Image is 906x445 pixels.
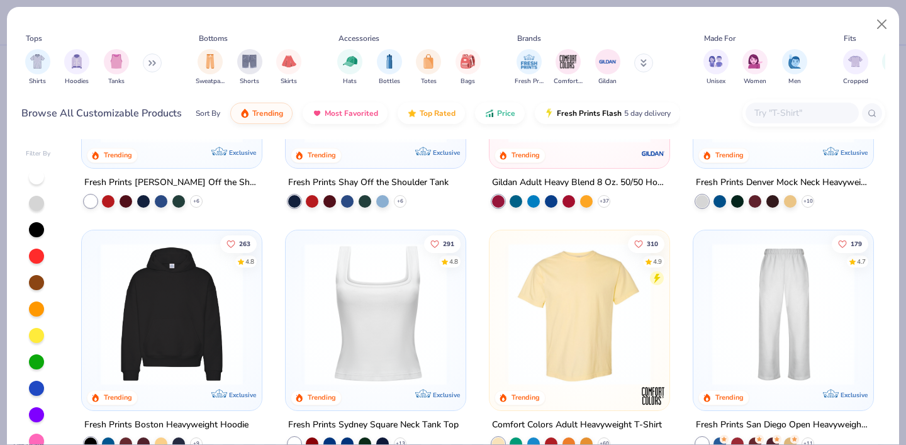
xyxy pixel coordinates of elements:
span: Trending [252,108,283,118]
img: Fresh Prints Image [520,52,539,71]
img: Tanks Image [109,54,123,69]
img: af1e0f41-62ea-4e8f-9b2b-c8bb59fc549d [453,1,608,143]
span: Totes [421,77,437,86]
button: filter button [196,49,225,86]
span: Women [744,77,766,86]
img: df5250ff-6f61-4206-a12c-24931b20f13c [706,243,861,385]
img: Hats Image [343,54,357,69]
div: filter for Hats [337,49,362,86]
span: Shorts [240,77,259,86]
div: Tops [26,33,42,44]
span: Exclusive [229,390,256,398]
div: 4.8 [246,257,255,266]
span: Price [497,108,515,118]
button: filter button [377,49,402,86]
button: Price [475,103,525,124]
img: Women Image [748,54,763,69]
img: Skirts Image [282,54,296,69]
div: filter for Fresh Prints [515,49,544,86]
span: + 37 [599,198,608,205]
span: 291 [443,240,454,247]
div: filter for Men [782,49,807,86]
img: Bottles Image [383,54,396,69]
img: f5d85501-0dbb-4ee4-b115-c08fa3845d83 [706,1,861,143]
span: Cropped [843,77,868,86]
div: Fresh Prints Shay Off the Shoulder Tank [288,175,449,191]
div: Made For [704,33,735,44]
button: Like [628,235,664,252]
span: Shirts [29,77,46,86]
span: Exclusive [229,149,256,157]
span: + 10 [803,198,812,205]
img: e55d29c3-c55d-459c-bfd9-9b1c499ab3c6 [656,243,811,385]
button: Fresh Prints Flash5 day delivery [535,103,680,124]
div: 4.7 [857,257,866,266]
button: Like [221,235,257,252]
button: filter button [703,49,729,86]
button: filter button [554,49,583,86]
img: 91acfc32-fd48-4d6b-bdad-a4c1a30ac3fc [94,243,249,385]
div: 4.8 [449,257,458,266]
span: Tanks [108,77,125,86]
span: + 6 [193,198,199,205]
button: Trending [230,103,293,124]
img: Bags Image [461,54,474,69]
button: Like [832,235,868,252]
span: Exclusive [433,149,460,157]
div: Gildan Adult Heavy Blend 8 Oz. 50/50 Hooded Sweatshirt [492,175,667,191]
img: 029b8af0-80e6-406f-9fdc-fdf898547912 [502,243,657,385]
div: Browse All Customizable Products [21,106,182,121]
img: 01756b78-01f6-4cc6-8d8a-3c30c1a0c8ac [502,1,657,143]
span: Hoodies [65,77,89,86]
div: Sort By [196,108,220,119]
span: Bottles [379,77,400,86]
img: Totes Image [422,54,435,69]
img: 63ed7c8a-03b3-4701-9f69-be4b1adc9c5f [453,243,608,385]
button: Most Favorited [303,103,388,124]
img: 94a2aa95-cd2b-4983-969b-ecd512716e9a [298,243,453,385]
span: Hats [343,77,357,86]
span: Gildan [598,77,617,86]
div: filter for Tanks [104,49,129,86]
span: Exclusive [840,149,867,157]
img: Gildan logo [640,141,666,166]
button: filter button [595,49,620,86]
button: filter button [276,49,301,86]
button: Top Rated [398,103,465,124]
button: filter button [104,49,129,86]
div: Accessories [338,33,379,44]
img: Hoodies Image [70,54,84,69]
button: Like [424,235,461,252]
span: Men [788,77,801,86]
span: Fresh Prints [515,77,544,86]
img: Men Image [788,54,802,69]
img: Comfort Colors Image [559,52,578,71]
span: 179 [851,240,862,247]
span: Sweatpants [196,77,225,86]
span: 263 [240,240,251,247]
button: filter button [337,49,362,86]
img: Gildan Image [598,52,617,71]
div: Brands [517,33,541,44]
div: Comfort Colors Adult Heavyweight T-Shirt [492,417,662,432]
span: Top Rated [420,108,456,118]
span: + 6 [397,198,403,205]
span: Exclusive [840,390,867,398]
span: 5 day delivery [624,106,671,121]
div: Fits [844,33,856,44]
button: filter button [237,49,262,86]
div: 4.9 [653,257,662,266]
button: filter button [416,49,441,86]
div: filter for Bags [456,49,481,86]
img: most_fav.gif [312,108,322,118]
div: Filter By [26,149,51,159]
button: Close [870,13,894,37]
button: filter button [782,49,807,86]
button: filter button [456,49,481,86]
div: filter for Sweatpants [196,49,225,86]
div: Fresh Prints Denver Mock Neck Heavyweight Sweatshirt [696,175,871,191]
img: TopRated.gif [407,108,417,118]
img: flash.gif [544,108,554,118]
span: Exclusive [433,390,460,398]
button: filter button [742,49,768,86]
